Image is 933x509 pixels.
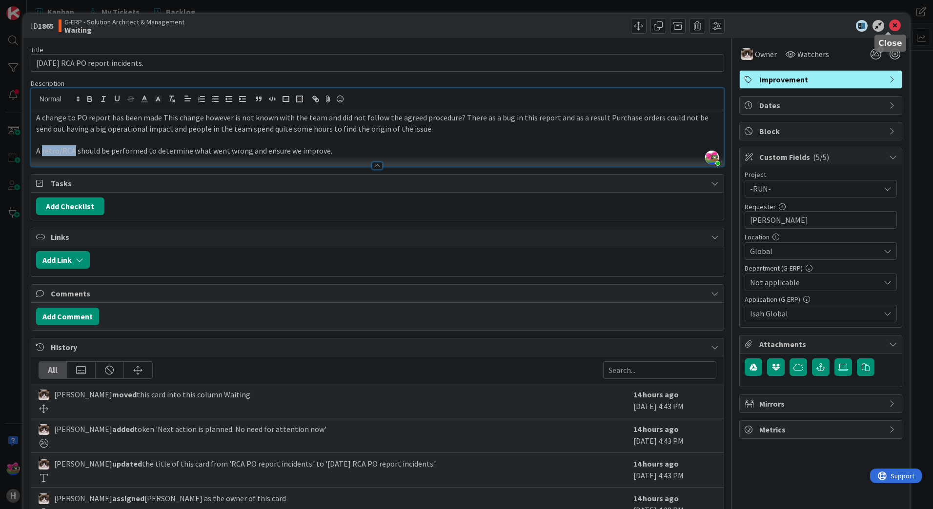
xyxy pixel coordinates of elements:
button: Add Link [36,251,90,269]
p: A retro/RCA should be performed to determine what went wrong and ensure we improve. [36,145,719,157]
span: Improvement [759,74,884,85]
span: ( 5/5 ) [813,152,829,162]
span: [PERSON_NAME] the title of this card from 'RCA PO report incidents.' to '[DATE] RCA PO report inc... [54,458,436,470]
button: Add Comment [36,308,99,325]
img: Kv [39,459,49,470]
div: [DATE] 4:43 PM [633,458,716,482]
span: Owner [755,48,777,60]
p: A change to PO report has been made This change however is not known with the team and did not fo... [36,112,719,134]
button: Add Checklist [36,197,104,215]
b: 14 hours ago [633,459,679,469]
span: Support [20,1,44,13]
input: type card name here... [31,54,724,72]
span: Links [51,231,706,243]
span: G-ERP - Solution Architect & Management [64,18,184,26]
b: Waiting [64,26,184,34]
b: added [112,424,134,434]
span: Custom Fields [759,151,884,163]
span: -RUN- [750,182,875,196]
span: [PERSON_NAME] this card into this column Waiting [54,389,250,400]
img: Kv [741,48,753,60]
h5: Close [878,39,902,48]
div: Application (G-ERP) [745,296,897,303]
span: Attachments [759,338,884,350]
span: Block [759,125,884,137]
b: updated [112,459,142,469]
b: 14 hours ago [633,424,679,434]
b: 14 hours ago [633,493,679,503]
span: [PERSON_NAME] token 'Next action is planned. No need for attention now' [54,423,326,435]
b: 14 hours ago [633,390,679,399]
img: Kv [39,493,49,504]
span: Isah Global [750,308,880,319]
div: Project [745,171,897,178]
span: Watchers [797,48,829,60]
label: Requester [745,202,776,211]
span: ID [31,20,54,32]
span: Mirrors [759,398,884,410]
span: [PERSON_NAME] [PERSON_NAME] as the owner of this card [54,492,286,504]
div: [DATE] 4:43 PM [633,423,716,448]
label: Title [31,45,43,54]
img: lZSkiElmQkbTnYjqBnmuxrE6UEyyMcGi.png [705,151,719,164]
div: Department (G-ERP) [745,265,897,272]
div: [DATE] 4:43 PM [633,389,716,413]
span: Metrics [759,424,884,435]
img: Kv [39,424,49,435]
div: All [39,362,67,378]
span: History [51,341,706,353]
span: Not applicable [750,276,880,288]
span: Global [750,245,880,257]
span: Dates [759,99,884,111]
b: assigned [112,493,144,503]
span: Description [31,79,64,88]
div: Location [745,234,897,240]
img: Kv [39,390,49,400]
b: 1865 [38,21,54,31]
input: Search... [603,361,716,379]
b: moved [112,390,137,399]
span: Comments [51,288,706,299]
span: Tasks [51,177,706,189]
